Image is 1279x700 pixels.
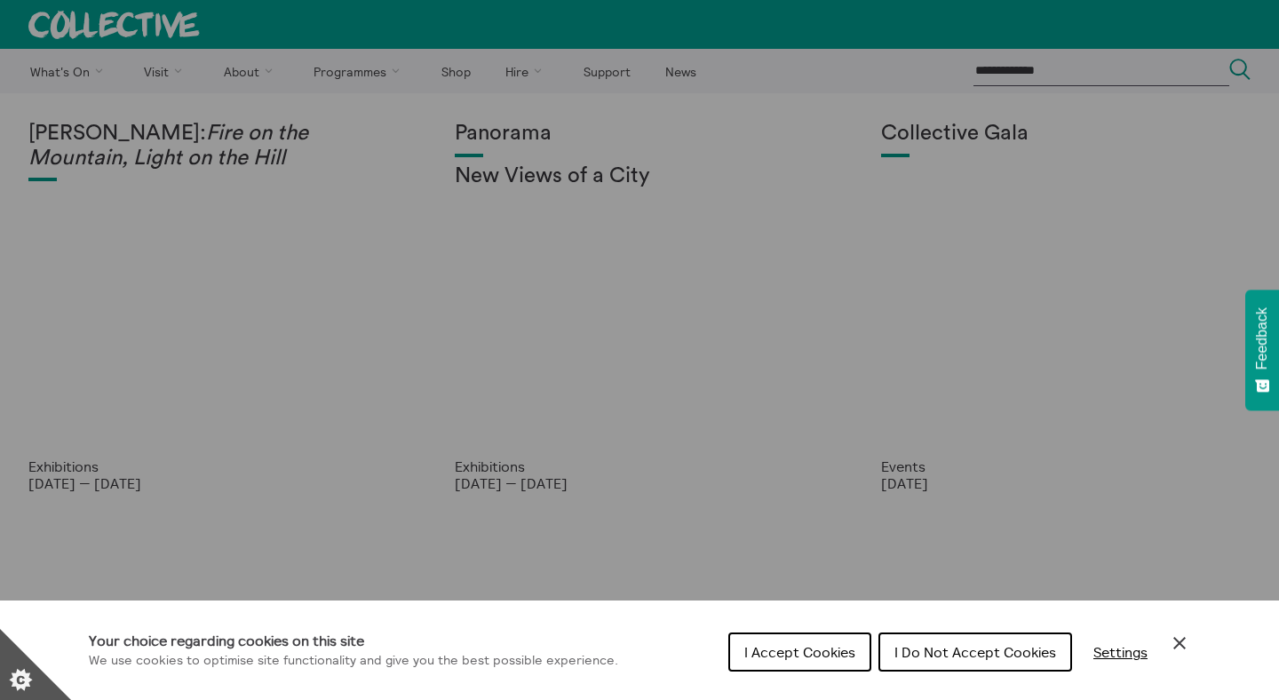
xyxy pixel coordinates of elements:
[894,643,1056,661] span: I Do Not Accept Cookies
[89,630,618,651] h1: Your choice regarding cookies on this site
[878,632,1072,672] button: I Do Not Accept Cookies
[728,632,871,672] button: I Accept Cookies
[1169,632,1190,654] button: Close Cookie Control
[89,651,618,671] p: We use cookies to optimise site functionality and give you the best possible experience.
[744,643,855,661] span: I Accept Cookies
[1079,634,1162,670] button: Settings
[1093,643,1148,661] span: Settings
[1254,307,1270,370] span: Feedback
[1245,290,1279,410] button: Feedback - Show survey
